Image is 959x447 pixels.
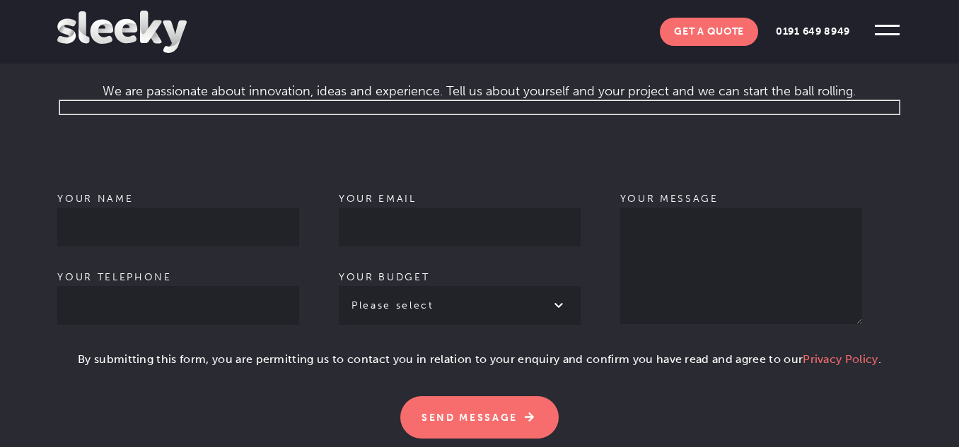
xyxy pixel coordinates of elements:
[762,18,864,46] a: 0191 649 8949
[339,208,581,246] input: Your email
[620,193,862,348] label: Your message
[57,271,299,311] label: Your telephone
[57,11,186,53] img: Sleeky Web Design Newcastle
[57,208,299,246] input: Your name
[339,286,581,325] select: Your budget
[803,352,878,366] a: Privacy Policy
[620,208,862,324] textarea: Your message
[57,66,901,100] p: We are passionate about innovation, ideas and experience. Tell us about yourself and your project...
[400,396,559,439] input: Send Message
[57,193,299,233] label: Your name
[339,193,581,233] label: Your email
[339,271,581,311] label: Your budget
[660,18,758,46] a: Get A Quote
[57,100,901,439] form: Contact form
[57,351,901,379] p: By submitting this form, you are permitting us to contact you in relation to your enquiry and con...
